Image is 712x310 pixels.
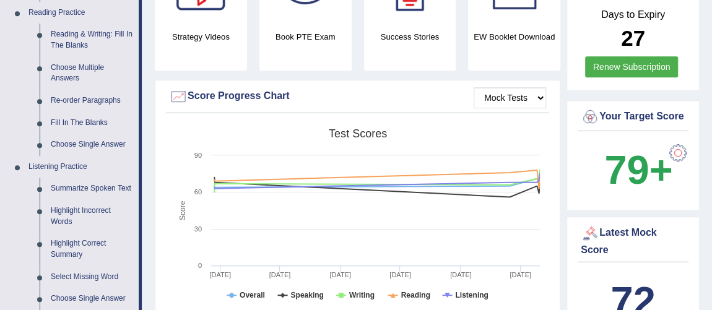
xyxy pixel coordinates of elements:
[581,224,685,257] div: Latest Mock Score
[329,271,351,278] tspan: [DATE]
[45,266,139,288] a: Select Missing Word
[45,24,139,56] a: Reading & Writing: Fill In The Blanks
[45,178,139,200] a: Summarize Spoken Text
[198,262,202,269] text: 0
[45,134,139,156] a: Choose Single Answer
[364,30,456,43] h4: Success Stories
[269,271,291,278] tspan: [DATE]
[23,2,139,24] a: Reading Practice
[621,26,645,50] b: 27
[155,30,247,43] h4: Strategy Videos
[194,188,202,196] text: 60
[468,30,560,43] h4: EW Booklet Download
[45,200,139,233] a: Highlight Incorrect Words
[455,291,488,299] tspan: Listening
[259,30,352,43] h4: Book PTE Exam
[450,271,472,278] tspan: [DATE]
[240,291,265,299] tspan: Overall
[604,147,672,192] b: 79+
[194,152,202,159] text: 90
[510,271,531,278] tspan: [DATE]
[45,112,139,134] a: Fill In The Blanks
[329,127,387,140] tspan: Test scores
[389,271,411,278] tspan: [DATE]
[45,288,139,310] a: Choose Single Answer
[194,225,202,233] text: 30
[581,108,685,126] div: Your Target Score
[290,291,323,299] tspan: Speaking
[45,90,139,112] a: Re-order Paragraphs
[581,9,685,20] h4: Days to Expiry
[401,291,430,299] tspan: Reading
[349,291,375,299] tspan: Writing
[169,87,546,106] div: Score Progress Chart
[23,156,139,178] a: Listening Practice
[45,57,139,90] a: Choose Multiple Answers
[178,200,187,220] tspan: Score
[45,233,139,265] a: Highlight Correct Summary
[585,56,679,77] a: Renew Subscription
[209,271,231,278] tspan: [DATE]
